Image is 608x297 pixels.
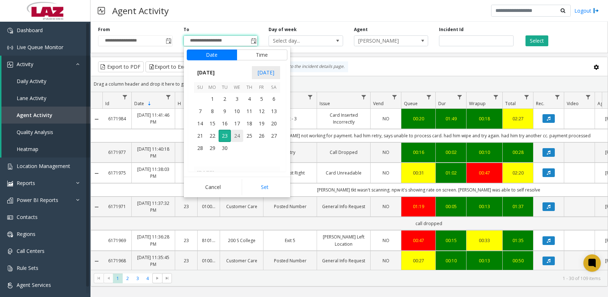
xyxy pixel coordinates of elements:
img: pageIcon [98,2,105,20]
td: Friday, September 12, 2025 [256,105,268,117]
a: 00:18 [471,115,498,122]
span: 15 [206,117,219,130]
td: Thursday, September 18, 2025 [243,117,256,130]
span: Rec. [536,100,544,107]
span: 27 [268,130,280,142]
th: Th [243,82,256,93]
td: Monday, September 1, 2025 [206,93,219,105]
div: 00:47 [406,237,431,244]
td: Sunday, September 28, 2025 [194,142,206,154]
img: logout [593,7,599,14]
label: Incident Id [439,26,464,33]
button: Select [525,35,548,46]
a: 00:33 [471,237,498,244]
span: Go to the last page [162,273,172,283]
a: NO [375,169,397,176]
a: 6171969 [107,237,127,244]
a: 6171977 [107,149,127,156]
a: Collapse Details [91,171,102,176]
a: Daily Activity [1,73,90,90]
span: NO [383,203,389,210]
a: 00:05 [440,203,462,210]
div: 00:10 [440,257,462,264]
button: Export to Excel [145,61,193,72]
span: 14 [194,117,206,130]
label: Agent [354,26,368,33]
a: 00:02 [440,149,462,156]
a: 02:27 [507,115,529,122]
span: 20 [268,117,280,130]
td: Wednesday, September 17, 2025 [231,117,243,130]
a: 01:49 [440,115,462,122]
span: Video [567,100,579,107]
img: 'icon' [7,45,13,51]
td: Saturday, September 13, 2025 [268,105,280,117]
td: Sunday, September 14, 2025 [194,117,206,130]
a: [DATE] 11:35:45 PM [136,254,170,268]
a: Quality Analysis [1,124,90,141]
a: 00:31 [406,169,431,176]
span: Issue [320,100,330,107]
a: Agent Activity [1,107,90,124]
span: 12 [256,105,268,117]
a: 01:37 [507,203,529,210]
a: General Info Request [321,203,366,210]
a: 00:10 [471,149,498,156]
td: Sunday, September 21, 2025 [194,130,206,142]
button: Time tab [237,49,287,60]
td: Tuesday, September 16, 2025 [219,117,231,130]
span: Page 2 [123,274,132,283]
span: 23 [219,130,231,142]
span: 17 [231,117,243,130]
span: Queue [404,100,418,107]
label: From [98,26,110,33]
th: We [231,82,243,93]
span: 11 [243,105,256,117]
img: 'icon' [7,28,13,34]
img: 'icon' [7,164,13,169]
a: 00:16 [406,149,431,156]
a: 6171984 [107,115,127,122]
th: Sa [268,82,280,93]
span: Activity [17,61,33,68]
span: Reports [17,180,35,186]
a: 6171971 [107,203,127,210]
span: Heatmap [17,146,38,152]
td: Friday, September 5, 2025 [256,93,268,105]
a: 00:50 [507,257,529,264]
a: 02:20 [507,169,529,176]
a: 23 [180,169,193,176]
td: Monday, September 15, 2025 [206,117,219,130]
a: 00:13 [471,257,498,264]
a: 6171968 [107,257,127,264]
td: Monday, September 29, 2025 [206,142,219,154]
a: Vend Filter Menu [390,92,400,102]
span: Wrapup [469,100,486,107]
td: Tuesday, September 9, 2025 [219,105,231,117]
a: 00:28 [507,149,529,156]
a: Wrapup Filter Menu [491,92,501,102]
div: Drag a column header and drop it here to group by that column [91,78,608,90]
span: 24 [231,130,243,142]
span: 5 [256,93,268,105]
td: Wednesday, September 24, 2025 [231,130,243,142]
span: Rule Sets [17,264,38,271]
td: Saturday, September 6, 2025 [268,93,280,105]
span: Location Management [17,163,70,169]
a: NO [375,257,397,264]
th: Fr [256,82,268,93]
span: Page 1 [113,274,123,283]
span: Power BI Reports [17,197,58,203]
a: [DATE] 11:37:32 PM [136,200,170,214]
span: [DATE] [194,67,218,78]
span: Page 4 [143,274,152,283]
button: Set [242,179,287,195]
th: [DATE] [194,167,280,179]
td: Thursday, September 25, 2025 [243,130,256,142]
span: 2 [219,93,231,105]
div: 01:19 [406,203,431,210]
a: Collapse Details [91,116,102,122]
